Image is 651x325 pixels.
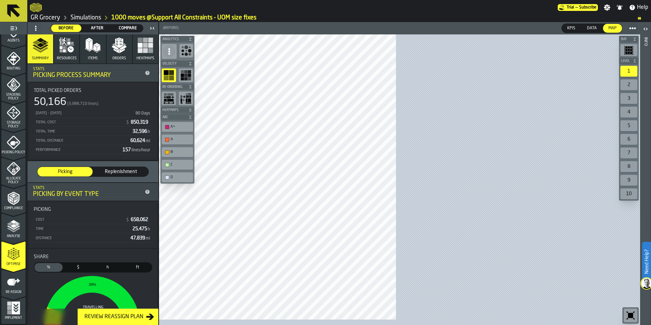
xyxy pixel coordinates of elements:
[130,236,151,241] span: 47,839
[637,3,648,12] span: Help
[125,264,150,270] span: ft
[161,62,187,66] span: Velocity
[619,187,639,201] div: button-toolbar-undefined
[35,111,132,115] div: [DATE] - [DATE]
[28,201,158,248] div: stat-Picking
[163,174,192,181] div: D
[1,213,26,241] li: menu Analyse
[160,67,177,83] div: button-toolbar-undefined
[643,243,650,281] label: Need Help?
[626,3,651,12] label: button-toggle-Help
[640,22,651,325] header: Info
[558,4,598,11] a: link-to-/wh/i/e451d98b-95f6-4604-91ff-c80219f9c36d/pricing/
[565,25,578,31] span: KPIs
[1,290,26,294] span: Re-assign
[163,136,192,143] div: A
[34,263,63,272] div: thumb
[614,4,626,11] label: button-toggle-Notifications
[161,85,187,89] span: Re-Ordering
[85,25,110,31] span: After
[82,24,113,32] label: button-switch-multi-After
[180,93,191,104] svg: show applied reorders heatmap
[33,67,142,72] div: Stats
[34,145,152,154] div: StatList-item-Performance
[82,313,146,321] div: Review Reassign Plan
[35,236,128,241] div: Distance
[113,25,143,32] div: thumb
[137,56,154,61] span: Heatmaps
[1,241,26,268] li: menu Optimise
[1,39,26,43] span: Agents
[1,46,26,73] li: menu Routing
[34,207,152,212] div: Title
[57,56,77,61] span: Resources
[619,173,639,187] div: button-toolbar-undefined
[35,227,130,231] div: Time
[30,1,42,14] a: logo-header
[620,161,637,172] div: 8
[161,37,187,41] span: Analytics
[619,58,639,64] button: button-
[160,90,177,107] div: button-toolbar-undefined
[1,151,26,154] span: Picking Policy
[34,96,66,108] div: 50,166
[1,206,26,210] span: Compliance
[619,160,639,173] div: button-toolbar-undefined
[181,45,192,56] svg: Show Congestion
[1,157,26,185] li: menu Allocate Policy
[35,129,130,134] div: Total Time
[622,307,639,324] div: button-toolbar-undefined
[37,167,93,176] div: thumb
[562,24,581,33] div: thumb
[581,24,603,33] label: button-switch-multi-Data
[619,36,639,43] button: button-
[171,150,191,154] div: B
[51,24,82,32] label: button-switch-multi-Before
[34,224,152,233] div: StatList-item-Time
[161,108,187,112] span: Heatmaps
[582,24,602,33] div: thumb
[163,26,178,30] span: (Before)
[1,74,26,101] li: menu Stacking Policy
[160,158,194,171] div: button-toolbar-undefined
[1,234,26,238] span: Analyse
[160,171,194,184] div: button-toolbar-undefined
[34,127,152,136] div: StatList-item-Total Time
[34,254,49,260] span: Share
[34,207,51,212] span: Picking
[620,37,631,41] span: Bay
[603,24,622,33] div: thumb
[171,175,191,180] div: D
[620,79,637,90] div: 2
[1,185,26,213] li: menu Compliance
[93,167,148,176] div: thumb
[130,138,151,143] span: 60,624
[70,14,101,21] a: link-to-/wh/i/e451d98b-95f6-4604-91ff-c80219f9c36d
[601,4,613,11] label: button-toggle-Settings
[603,24,622,33] label: button-switch-multi-Map
[131,217,149,222] span: 658,062
[93,262,123,273] label: button-switch-multi-Time
[619,92,639,105] div: button-toolbar-undefined
[177,67,194,83] div: button-toolbar-undefined
[28,82,158,160] div: stat-Total Picked Orders
[619,119,639,133] div: button-toolbar-undefined
[123,262,152,273] label: button-switch-multi-Distance
[160,36,194,43] button: button-
[67,102,98,106] span: (3,988,710 lines)
[30,14,648,22] nav: Breadcrumb
[1,18,26,45] li: menu Agents
[63,262,93,273] label: button-switch-multi-Cost
[620,66,637,77] div: 1
[123,263,152,272] div: thumb
[620,107,637,118] div: 4
[31,14,60,21] a: link-to-/wh/i/e451d98b-95f6-4604-91ff-c80219f9c36d
[619,43,639,58] div: button-toolbar-undefined
[561,24,581,33] label: button-switch-multi-KPIs
[620,188,637,199] div: 10
[1,67,26,71] span: Routing
[160,83,194,90] button: button-
[148,130,150,134] span: h
[606,25,619,31] span: Map
[643,36,648,323] div: Info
